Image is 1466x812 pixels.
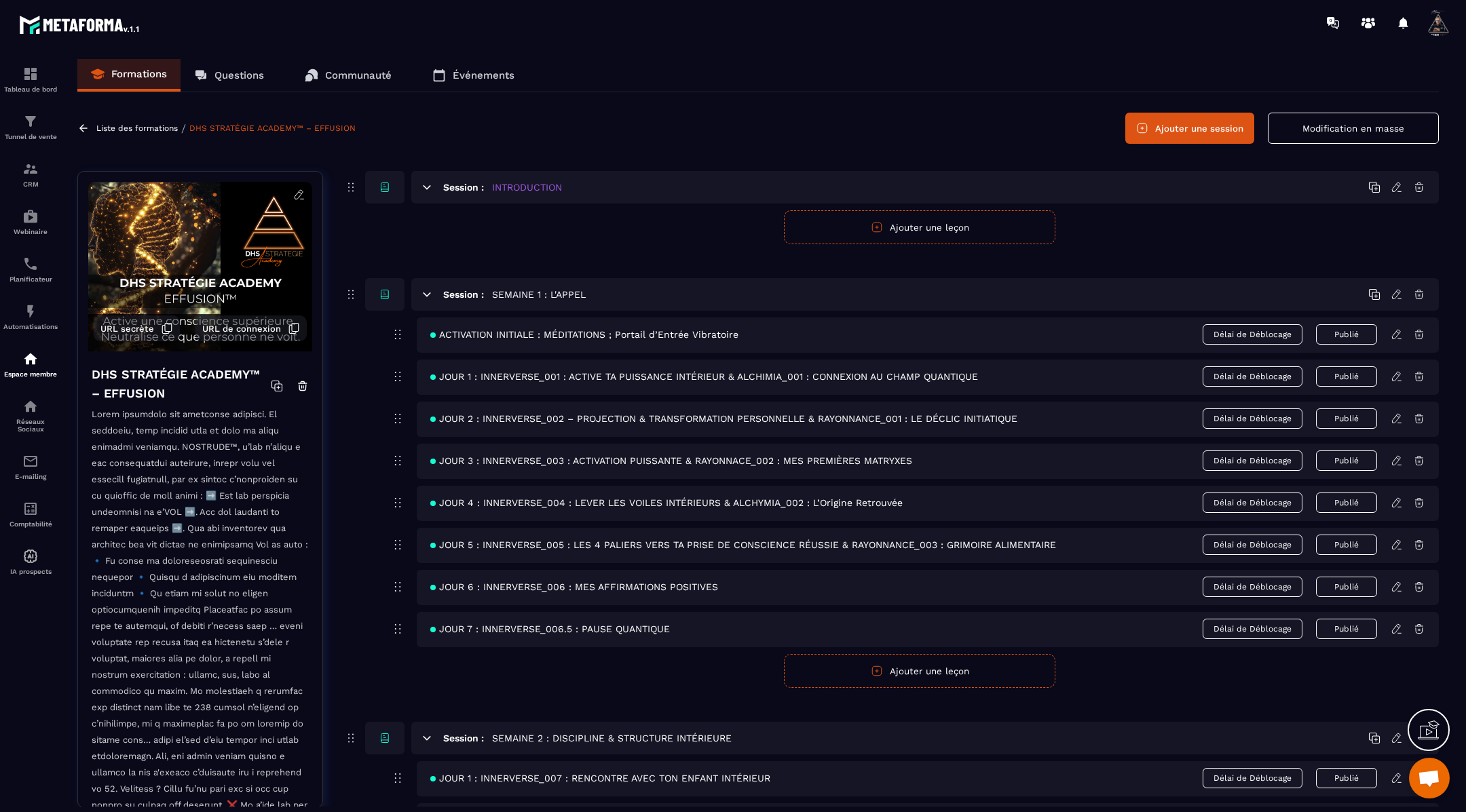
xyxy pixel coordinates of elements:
span: URL de connexion [202,324,281,334]
h6: Session : [443,733,484,743]
img: scheduler [22,256,39,272]
h5: INTRODUCTION [492,180,562,194]
a: accountantaccountantComptabilité [3,490,58,538]
h4: DHS STRATÉGIE ACADEMY™ – EFFUSION [92,365,271,403]
img: automations [22,548,39,564]
p: Planificateur [3,275,58,283]
button: Publié [1316,324,1377,345]
a: social-networksocial-networkRéseaux Sociaux [3,388,58,443]
a: automationsautomationsEspace membre [3,341,58,388]
a: emailemailE-mailing [3,443,58,490]
p: Espace membre [3,370,58,378]
span: Délai de Déblocage [1203,619,1302,639]
a: DHS STRATÉGIE ACADEMY™ – EFFUSION [189,123,356,133]
span: Délai de Déblocage [1203,366,1302,387]
span: Délai de Déblocage [1203,768,1302,788]
button: Ajouter une leçon [784,654,1055,688]
button: URL de connexion [195,315,307,341]
span: JOUR 2 : INNERVERSE_002 – PROJECTION & TRANSFORMATION PERSONNELLE & RAYONNANCE_001 : LE DÉCLIC IN... [430,413,1017,424]
button: Publié [1316,450,1377,471]
span: Délai de Déblocage [1203,535,1302,555]
span: ACTIVATION INITIALE : MÉDITATIONS ; Portail d’Entrée Vibratoire [430,329,738,340]
p: E-mailing [3,473,58,480]
button: Publié [1316,408,1377,429]
img: logo [19,12,141,37]
h6: Session : [443,289,484,300]
img: formation [22,113,39,130]
span: Délai de Déblocage [1203,577,1302,597]
span: JOUR 1 : INNERVERSE_001 : ACTIVE TA PUISSANCE INTÉRIEUR & ALCHIMIA_001 : CONNEXION AU CHAMP QUANT... [430,371,978,382]
span: JOUR 3 : INNERVERSE_003 : ACTIVATION PUISSANTE & RAYONNACE_002 : MES PREMIÈRES MATRYXES [430,455,912,466]
a: formationformationTunnel de vente [3,103,58,151]
span: URL secrète [100,324,154,334]
a: Communauté [291,59,405,92]
a: Formations [77,59,181,92]
a: formationformationTableau de bord [3,56,58,103]
a: formationformationCRM [3,151,58,198]
h5: SEMAINE 1 : L'APPEL [492,288,586,301]
button: Publié [1316,619,1377,639]
a: Questions [181,59,278,92]
p: Automatisations [3,323,58,330]
p: Comptabilité [3,520,58,528]
button: Publié [1316,768,1377,788]
img: accountant [22,501,39,517]
a: schedulerschedulerPlanificateur [3,246,58,293]
img: background [88,182,312,351]
p: Réseaux Sociaux [3,418,58,433]
span: JOUR 4 : INNERVERSE_004 : LEVER LES VOILES INTÉRIEURS & ALCHYMIA_002 : L’Origine Retrouvée [430,497,903,508]
h5: SEMAINE 2 : DISCIPLINE & STRUCTURE INTÉRIEURE [492,731,732,745]
img: automations [22,303,39,320]
span: JOUR 6 : INNERVERSE_006 : MES AFFIRMATIONS POSITIVES [430,581,718,592]
p: CRM [3,180,58,188]
img: formation [22,161,39,177]
p: Événements [453,69,514,81]
button: Publié [1316,492,1377,513]
h6: Session : [443,182,484,193]
img: automations [22,208,39,225]
p: Tunnel de vente [3,133,58,140]
span: Délai de Déblocage [1203,324,1302,345]
button: Publié [1316,366,1377,387]
button: Publié [1316,577,1377,597]
p: Communauté [325,69,392,81]
span: JOUR 1 : INNERVERSE_007 : RENCONTRE AVEC TON ENFANT INTÉRIEUR [430,773,770,784]
a: Ouvrir le chat [1409,758,1450,798]
button: Ajouter une leçon [784,210,1055,244]
a: automationsautomationsWebinaire [3,198,58,246]
p: Webinaire [3,228,58,235]
span: Délai de Déblocage [1203,408,1302,429]
span: JOUR 7 : INNERVERSE_006.5 : PAUSE QUANTIQUE [430,623,670,634]
button: Modification en masse [1268,113,1439,144]
img: email [22,453,39,469]
a: Événements [419,59,528,92]
img: automations [22,351,39,367]
a: Liste des formations [96,123,178,133]
button: Ajouter une session [1125,113,1254,144]
p: Formations [111,68,167,80]
a: automationsautomationsAutomatisations [3,293,58,341]
p: IA prospects [3,568,58,575]
img: social-network [22,398,39,414]
p: Tableau de bord [3,85,58,93]
button: URL secrète [94,315,180,341]
span: Délai de Déblocage [1203,450,1302,471]
span: Délai de Déblocage [1203,492,1302,513]
span: / [181,122,186,135]
p: Questions [214,69,264,81]
img: formation [22,66,39,82]
span: JOUR 5 : INNERVERSE_005 : LES 4 PALIERS VERS TA PRISE DE CONSCIENCE RÉUSSIE & RAYONNANCE_003 : GR... [430,539,1056,550]
button: Publié [1316,535,1377,555]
